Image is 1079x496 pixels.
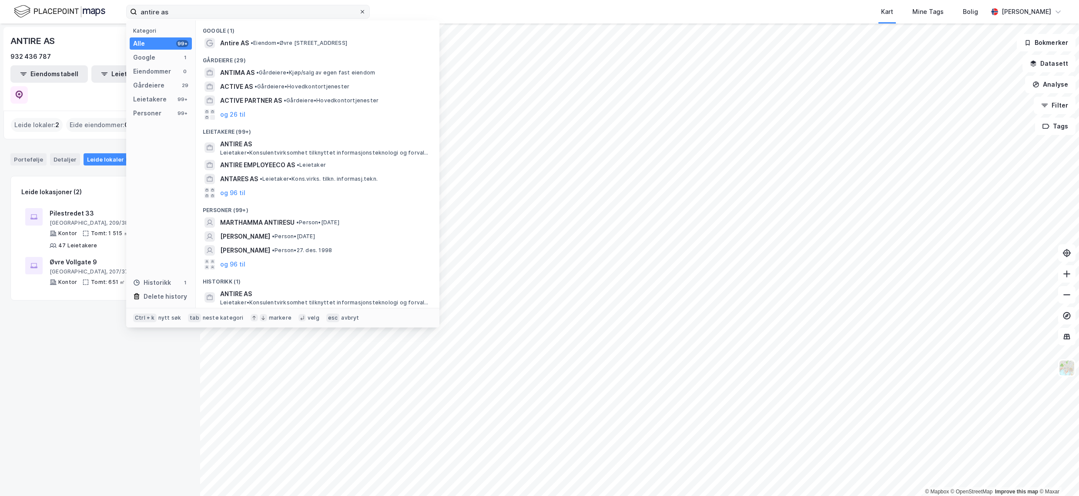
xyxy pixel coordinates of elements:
[181,68,188,75] div: 0
[91,65,169,83] button: Leietakertabell
[176,96,188,103] div: 99+
[50,153,80,165] div: Detaljer
[176,40,188,47] div: 99+
[50,257,174,267] div: Øvre Vollgate 9
[133,94,167,105] div: Leietakere
[11,118,63,132] div: Leide lokaler :
[220,109,245,120] button: og 26 til
[256,69,375,76] span: Gårdeiere • Kjøp/salg av egen fast eiendom
[50,208,175,219] div: Pilestredet 33
[10,65,88,83] button: Eiendomstabell
[133,66,171,77] div: Eiendommer
[272,247,275,253] span: •
[58,279,77,286] div: Kontor
[995,489,1038,495] a: Improve this map
[272,247,332,254] span: Person • 27. des. 1998
[10,34,57,48] div: ANTIRE AS
[158,314,181,321] div: nytt søk
[260,175,378,182] span: Leietaker • Kons.virks. tilkn. informasj.tekn.
[188,314,201,322] div: tab
[133,80,164,91] div: Gårdeiere
[196,20,439,36] div: Google (1)
[284,97,379,104] span: Gårdeiere • Hovedkontortjenester
[220,160,295,170] span: ANTIRE EMPLOYEECO AS
[220,289,429,299] span: ANTIRE AS
[220,149,431,156] span: Leietaker • Konsulentvirksomhet tilknyttet informasjonsteknologi og forvaltning og drift av IT-sy...
[181,54,188,61] div: 1
[50,219,175,226] div: [GEOGRAPHIC_DATA], 209/382
[1059,360,1075,376] img: Z
[1002,7,1051,17] div: [PERSON_NAME]
[10,153,47,165] div: Portefølje
[220,139,429,149] span: ANTIRE AS
[297,162,299,168] span: •
[912,7,944,17] div: Mine Tags
[220,188,245,198] button: og 96 til
[1034,97,1076,114] button: Filter
[269,314,292,321] div: markere
[220,217,295,228] span: MARTHAMMA ANTIRESU
[220,299,431,306] span: Leietaker • Konsulentvirksomhet tilknyttet informasjonsteknologi og forvaltning og drift av IT-sy...
[925,489,949,495] a: Mapbox
[133,108,161,118] div: Personer
[66,118,132,132] div: Eide eiendommer :
[124,120,129,130] span: 0
[256,69,259,76] span: •
[58,230,77,237] div: Kontor
[196,271,439,287] div: Historikk (1)
[133,27,192,34] div: Kategori
[133,314,157,322] div: Ctrl + k
[255,83,257,90] span: •
[284,97,286,104] span: •
[251,40,347,47] span: Eiendom • Øvre [STREET_ADDRESS]
[220,67,255,78] span: ANTIMA AS
[181,279,188,286] div: 1
[951,489,993,495] a: OpenStreetMap
[58,242,97,249] div: 47 Leietakere
[251,40,253,46] span: •
[14,4,105,19] img: logo.f888ab2527a4732fd821a326f86c7f29.svg
[144,291,187,302] div: Delete history
[255,83,349,90] span: Gårdeiere • Hovedkontortjenester
[181,82,188,89] div: 29
[126,155,134,164] div: 2
[196,121,439,137] div: Leietakere (99+)
[1035,454,1079,496] div: Kontrollprogram for chat
[1035,454,1079,496] iframe: Chat Widget
[1025,76,1076,93] button: Analyse
[341,314,359,321] div: avbryt
[220,81,253,92] span: ACTIVE AS
[133,277,171,288] div: Historikk
[296,219,339,226] span: Person • [DATE]
[196,50,439,66] div: Gårdeiere (29)
[55,120,59,130] span: 2
[50,268,174,275] div: [GEOGRAPHIC_DATA], 207/376
[963,7,978,17] div: Bolig
[881,7,893,17] div: Kart
[196,200,439,216] div: Personer (99+)
[1022,55,1076,72] button: Datasett
[133,38,145,49] div: Alle
[326,314,340,322] div: esc
[91,230,129,237] div: Tomt: 1 515 ㎡
[203,314,244,321] div: neste kategori
[272,233,315,240] span: Person • [DATE]
[220,259,245,270] button: og 96 til
[297,162,326,169] span: Leietaker
[220,231,270,242] span: [PERSON_NAME]
[176,110,188,117] div: 99+
[137,5,359,18] input: Søk på adresse, matrikkel, gårdeiere, leietakere eller personer
[220,38,249,48] span: Antire AS
[220,174,258,184] span: ANTARES AS
[260,175,262,182] span: •
[84,153,138,165] div: Leide lokaler
[272,233,275,240] span: •
[10,51,51,62] div: 932 436 787
[220,95,282,106] span: ACTIVE PARTNER AS
[220,245,270,256] span: [PERSON_NAME]
[21,187,82,197] div: Leide lokasjoner (2)
[91,279,125,286] div: Tomt: 651 ㎡
[1035,118,1076,135] button: Tags
[308,314,319,321] div: velg
[1017,34,1076,51] button: Bokmerker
